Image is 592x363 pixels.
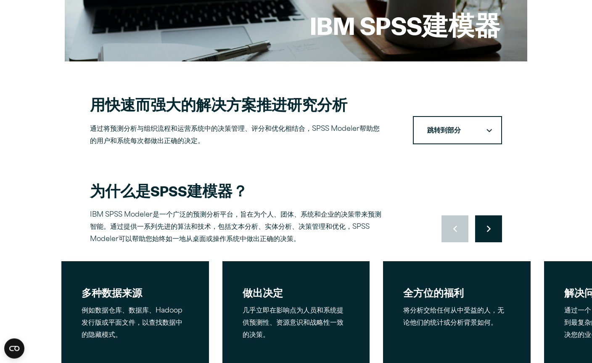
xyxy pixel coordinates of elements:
h1: IBM SPSS建模器 [310,9,500,42]
p: IBM SPSS Modeler是一个广泛的预测分析平台，旨在为个人、团体、系统和企业的决策带来预测智能。通过提供一系列先进的算法和技术，包括文本分析、实体分析、决策管理和优化，SPSS Mod... [90,209,384,246]
p: 例如数据仓库、数据库、Hadoop发行版或平面文件，以查找数据中的隐藏模式。 [82,305,189,342]
h2: 用快速而强大的解决方案推进研究分析 [90,95,384,114]
button: 移动到下一张幻灯片 [475,216,502,243]
h2: 做出决定 [243,287,350,299]
h2: 全方位的福利 [403,287,510,299]
h2: 多种数据来源 [82,287,189,299]
button: 跳转到部分向下指向的雪佛龙 [413,117,502,145]
p: 将分析交给任何从中受益的人，无论他们的统计或分析背景如何。 [403,305,510,330]
h2: 为什么是SPSS建模器？ [90,182,384,201]
p: 通过将预测分析与组织流程和运营系统中的决策管理、评分和优化相结合，SPSS Modeler帮助您的用户和系统每次都做出正确的决定。 [90,124,384,148]
svg: 向下指向的雪佛龙 [486,129,492,133]
nav: 目录 [413,117,502,145]
p: 几乎立即在影响点为人员和系统提供预测性、资源意识和战略性一致的决策。 [243,305,350,342]
svg: 右指向的雪佛龙 [487,226,491,233]
button: 打开CMP小部件 [4,339,24,359]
